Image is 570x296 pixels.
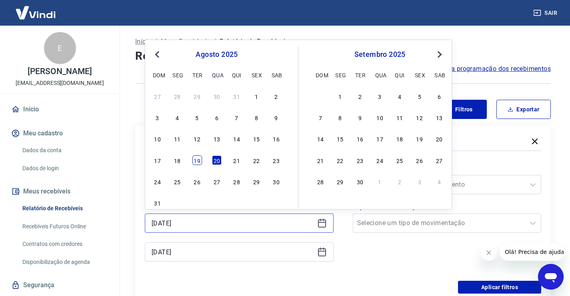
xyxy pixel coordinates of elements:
div: Choose sexta-feira, 22 de agosto de 2025 [252,155,261,165]
div: month 2025-08 [152,90,282,209]
div: sex [415,70,424,80]
div: Choose segunda-feira, 1 de setembro de 2025 [172,198,182,207]
div: Choose domingo, 17 de agosto de 2025 [153,155,162,165]
div: seg [335,70,345,80]
iframe: Botão para abrir a janela de mensagens [538,264,564,290]
div: qua [212,70,222,80]
div: Choose quarta-feira, 10 de setembro de 2025 [375,113,385,122]
div: Choose segunda-feira, 25 de agosto de 2025 [172,177,182,186]
div: Choose sexta-feira, 12 de setembro de 2025 [415,113,424,122]
h4: Relatório de Recebíveis [135,48,551,64]
div: Choose terça-feira, 30 de setembro de 2025 [355,177,365,186]
div: ter [192,70,202,80]
div: Choose sexta-feira, 3 de outubro de 2025 [415,177,424,186]
div: Choose quarta-feira, 17 de setembro de 2025 [375,134,385,143]
button: Previous Month [152,50,162,59]
div: Choose quinta-feira, 7 de agosto de 2025 [232,113,242,122]
div: Choose quarta-feira, 24 de setembro de 2025 [375,155,385,165]
div: Choose sexta-feira, 5 de setembro de 2025 [415,91,424,101]
div: Choose segunda-feira, 8 de setembro de 2025 [335,113,345,122]
div: sab [434,70,444,80]
div: Choose sexta-feira, 1 de agosto de 2025 [252,91,261,101]
div: Choose terça-feira, 9 de setembro de 2025 [355,113,365,122]
div: Choose sexta-feira, 5 de setembro de 2025 [252,198,261,207]
div: qui [395,70,404,80]
div: Choose domingo, 31 de agosto de 2025 [153,198,162,207]
a: Dados de login [19,160,110,177]
button: Next Month [435,50,444,59]
a: Dados da conta [19,142,110,159]
div: Choose terça-feira, 19 de agosto de 2025 [192,155,202,165]
div: Choose sábado, 23 de agosto de 2025 [272,155,281,165]
div: sex [252,70,261,80]
div: Choose sábado, 9 de agosto de 2025 [272,113,281,122]
div: Choose sábado, 6 de setembro de 2025 [272,198,281,207]
div: Choose segunda-feira, 22 de setembro de 2025 [335,155,345,165]
button: Exportar [496,100,551,119]
div: Choose quinta-feira, 4 de setembro de 2025 [232,198,242,207]
div: Choose sexta-feira, 29 de agosto de 2025 [252,177,261,186]
div: Choose terça-feira, 12 de agosto de 2025 [192,134,202,143]
a: Meus Recebíveis [161,37,210,46]
a: Relatório de Recebíveis [19,200,110,217]
div: dom [153,70,162,80]
div: Choose sábado, 16 de agosto de 2025 [272,134,281,143]
div: Choose sábado, 27 de setembro de 2025 [434,155,444,165]
div: agosto 2025 [152,50,282,59]
div: Choose quinta-feira, 14 de agosto de 2025 [232,134,242,143]
div: Choose segunda-feira, 28 de julho de 2025 [172,91,182,101]
div: month 2025-09 [314,90,445,187]
button: Meus recebíveis [10,183,110,200]
img: Vindi [10,0,62,25]
div: Choose terça-feira, 23 de setembro de 2025 [355,155,365,165]
div: Choose quarta-feira, 3 de setembro de 2025 [375,91,385,101]
a: Saiba como funciona a programação dos recebimentos [386,64,551,74]
div: Choose terça-feira, 5 de agosto de 2025 [192,113,202,122]
div: Choose quarta-feira, 6 de agosto de 2025 [212,113,222,122]
div: Choose domingo, 24 de agosto de 2025 [153,177,162,186]
div: Choose sexta-feira, 8 de agosto de 2025 [252,113,261,122]
div: Choose quinta-feira, 25 de setembro de 2025 [395,155,404,165]
div: Choose quarta-feira, 13 de agosto de 2025 [212,134,222,143]
div: ter [355,70,365,80]
div: Choose terça-feira, 2 de setembro de 2025 [355,91,365,101]
div: sab [272,70,281,80]
a: Início [10,101,110,118]
button: Filtros [432,100,487,119]
div: setembro 2025 [314,50,445,59]
p: [EMAIL_ADDRESS][DOMAIN_NAME] [16,79,104,87]
div: Choose terça-feira, 26 de agosto de 2025 [192,177,202,186]
button: Aplicar filtros [458,281,541,294]
div: Choose terça-feira, 16 de setembro de 2025 [355,134,365,143]
span: Olá! Precisa de ajuda? [5,6,67,12]
div: Choose quinta-feira, 2 de outubro de 2025 [395,177,404,186]
div: Choose domingo, 27 de julho de 2025 [153,91,162,101]
div: Choose domingo, 10 de agosto de 2025 [153,134,162,143]
div: Choose segunda-feira, 11 de agosto de 2025 [172,134,182,143]
div: Choose sexta-feira, 15 de agosto de 2025 [252,134,261,143]
input: Data final [152,246,314,258]
div: Choose sexta-feira, 26 de setembro de 2025 [415,155,424,165]
a: Início [135,37,151,46]
div: Choose domingo, 21 de setembro de 2025 [316,155,325,165]
div: qui [232,70,242,80]
div: Choose quinta-feira, 11 de setembro de 2025 [395,113,404,122]
div: Choose domingo, 7 de setembro de 2025 [316,113,325,122]
div: Choose sexta-feira, 19 de setembro de 2025 [415,134,424,143]
div: Choose segunda-feira, 18 de agosto de 2025 [172,155,182,165]
button: Sair [532,6,560,20]
div: Choose sábado, 30 de agosto de 2025 [272,177,281,186]
p: Relatório de Recebíveis [220,37,288,46]
div: Choose domingo, 31 de agosto de 2025 [316,91,325,101]
div: Choose quinta-feira, 4 de setembro de 2025 [395,91,404,101]
a: Contratos com credores [19,236,110,252]
p: / [214,37,216,46]
div: Choose quarta-feira, 27 de agosto de 2025 [212,177,222,186]
div: dom [316,70,325,80]
div: Choose quarta-feira, 30 de julho de 2025 [212,91,222,101]
div: Choose quarta-feira, 1 de outubro de 2025 [375,177,385,186]
div: Choose segunda-feira, 29 de setembro de 2025 [335,177,345,186]
div: qua [375,70,385,80]
iframe: Fechar mensagem [481,245,497,261]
